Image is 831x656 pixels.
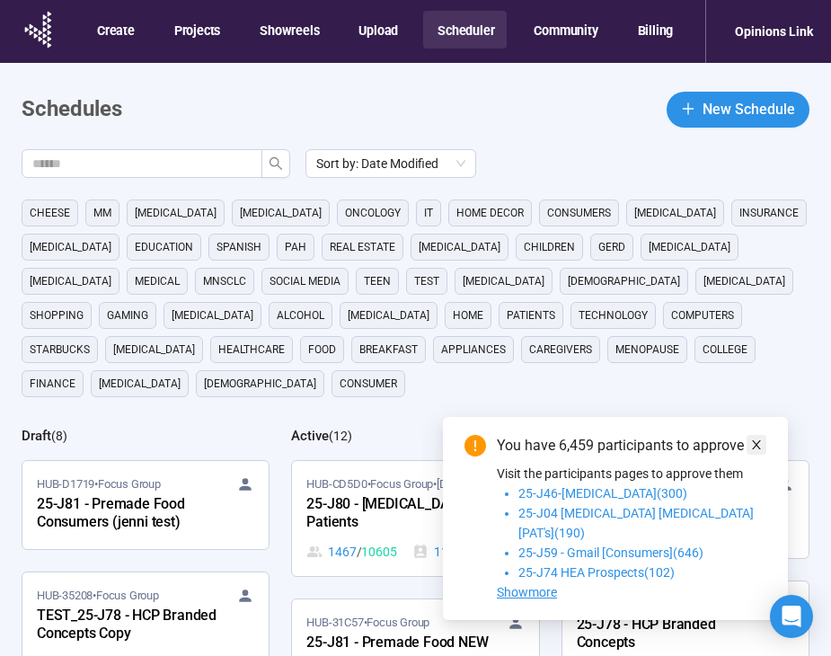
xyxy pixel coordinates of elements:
button: Showreels [245,11,332,49]
span: 25-J74 HEA Prospects(102) [518,565,675,580]
span: mnsclc [203,272,246,290]
span: HUB-31C57 • Focus Group [306,614,429,632]
span: MM [93,204,111,222]
span: children [524,238,575,256]
div: 25-J78 - HCP Branded Concepts [577,614,774,655]
span: [MEDICAL_DATA] [649,238,730,256]
span: [MEDICAL_DATA] [135,204,217,222]
span: [MEDICAL_DATA] [634,204,716,222]
span: breakfast [359,341,418,359]
span: 25-J46-[MEDICAL_DATA](300) [518,486,687,501]
span: home decor [456,204,524,222]
span: education [135,238,193,256]
button: Billing [623,11,686,49]
span: [MEDICAL_DATA] [30,272,111,290]
span: shopping [30,306,84,324]
div: 1467 [306,542,396,562]
span: 10605 [361,542,396,562]
span: technology [579,306,648,324]
span: search [269,156,283,171]
span: Test [414,272,439,290]
span: college [703,341,747,359]
span: Patients [507,306,555,324]
span: [MEDICAL_DATA] [463,272,544,290]
button: search [261,149,290,178]
div: Open Intercom Messenger [770,595,813,638]
span: Teen [364,272,391,290]
span: oncology [345,204,401,222]
button: Upload [344,11,411,49]
span: [DEMOGRAPHIC_DATA] [204,375,316,393]
span: appliances [441,341,506,359]
span: Sort by: Date Modified [316,150,465,177]
span: medical [135,272,180,290]
span: cheese [30,204,70,222]
span: Insurance [739,204,799,222]
span: starbucks [30,341,90,359]
span: consumer [340,375,397,393]
p: Visit the participants pages to approve them [497,464,766,483]
div: TEST_25-J78 - HCP Branded Concepts Copy [37,605,234,646]
span: close [750,439,763,451]
span: ( 8 ) [51,429,67,443]
span: social media [270,272,340,290]
span: ( 12 ) [329,429,352,443]
span: Spanish [217,238,261,256]
span: HUB-35208 • Focus Group [37,587,159,605]
span: [DEMOGRAPHIC_DATA] [568,272,680,290]
span: HUB-D1719 • Focus Group [37,475,161,493]
span: 25-J04 [MEDICAL_DATA] [MEDICAL_DATA] [PAT's](190) [518,506,754,540]
span: healthcare [218,341,285,359]
button: Projects [160,11,233,49]
span: [MEDICAL_DATA] [172,306,253,324]
span: [MEDICAL_DATA] [419,238,500,256]
div: 25-J80 - [MEDICAL_DATA] Patients [306,493,504,535]
h2: Draft [22,428,51,444]
button: Community [519,11,610,49]
span: [MEDICAL_DATA] [348,306,429,324]
span: real estate [330,238,395,256]
span: GERD [598,238,625,256]
span: plus [681,102,695,116]
button: plusNew Schedule [667,92,809,128]
span: PAH [285,238,306,256]
span: consumers [547,204,611,222]
span: [MEDICAL_DATA] [703,272,785,290]
span: [MEDICAL_DATA] [99,375,181,393]
button: Scheduler [423,11,507,49]
span: HUB-CD5D0 • Focus Group • [306,475,468,493]
div: 25-J81 - Premade Food NEW [306,632,504,655]
span: [MEDICAL_DATA] [30,238,111,256]
span: alcohol [277,306,324,324]
a: HUB-D1719•Focus Group25-J81 - Premade Food Consumers (jenni test) [22,461,269,549]
span: / [357,542,362,562]
span: exclamation-circle [464,435,486,457]
span: Food [308,341,336,359]
div: You have 6,459 participants to approve [497,435,766,457]
span: Showmore [497,585,557,599]
span: [MEDICAL_DATA] [240,204,322,222]
span: caregivers [529,341,592,359]
span: home [453,306,483,324]
div: 11 [412,542,448,562]
div: Opinions Link [724,14,824,49]
span: [MEDICAL_DATA] [113,341,195,359]
h2: Active [291,428,329,444]
time: [DATE] [437,477,469,491]
span: gaming [107,306,148,324]
span: menopause [615,341,679,359]
span: New Schedule [703,98,795,120]
div: 25-J81 - Premade Food Consumers (jenni test) [37,493,234,535]
h1: Schedules [22,93,122,127]
button: Create [83,11,147,49]
span: computers [671,306,734,324]
span: 25-J59 - Gmail [Consumers](646) [518,545,703,560]
a: HUB-CD5D0•Focus Group•[DATE]25-J80 - [MEDICAL_DATA] Patients1467 / 1060511 [292,461,538,576]
span: finance [30,375,75,393]
span: it [424,204,433,222]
